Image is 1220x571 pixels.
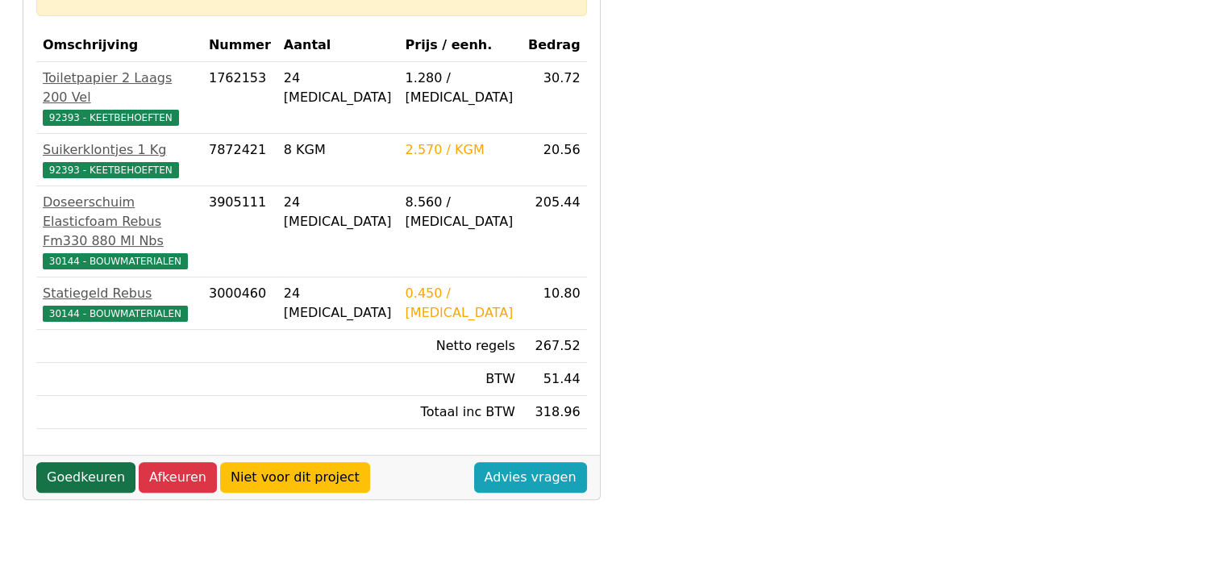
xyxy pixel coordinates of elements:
span: 92393 - KEETBEHOEFTEN [43,162,179,178]
td: 205.44 [522,186,587,277]
div: 1.280 / [MEDICAL_DATA] [406,69,515,107]
td: Totaal inc BTW [399,396,522,429]
td: 267.52 [522,330,587,363]
th: Bedrag [522,29,587,62]
a: Afkeuren [139,462,217,493]
td: BTW [399,363,522,396]
a: Goedkeuren [36,462,135,493]
span: 30144 - BOUWMATERIALEN [43,306,188,322]
td: 1762153 [202,62,277,134]
a: Toiletpapier 2 Laags 200 Vel92393 - KEETBEHOEFTEN [43,69,196,127]
td: 30.72 [522,62,587,134]
td: Netto regels [399,330,522,363]
div: 0.450 / [MEDICAL_DATA] [406,284,515,323]
td: 318.96 [522,396,587,429]
div: 8 KGM [284,140,393,160]
th: Prijs / eenh. [399,29,522,62]
td: 7872421 [202,134,277,186]
td: 51.44 [522,363,587,396]
td: 20.56 [522,134,587,186]
td: 3905111 [202,186,277,277]
td: 3000460 [202,277,277,330]
th: Aantal [277,29,399,62]
div: Suikerklontjes 1 Kg [43,140,196,160]
div: Statiegeld Rebus [43,284,196,303]
a: Advies vragen [474,462,587,493]
a: Doseerschuim Elasticfoam Rebus Fm330 880 Ml Nbs30144 - BOUWMATERIALEN [43,193,196,270]
div: 8.560 / [MEDICAL_DATA] [406,193,515,231]
div: 24 [MEDICAL_DATA] [284,284,393,323]
span: 92393 - KEETBEHOEFTEN [43,110,179,126]
div: 2.570 / KGM [406,140,515,160]
th: Omschrijving [36,29,202,62]
td: 10.80 [522,277,587,330]
div: 24 [MEDICAL_DATA] [284,193,393,231]
div: 24 [MEDICAL_DATA] [284,69,393,107]
a: Suikerklontjes 1 Kg92393 - KEETBEHOEFTEN [43,140,196,179]
a: Niet voor dit project [220,462,370,493]
span: 30144 - BOUWMATERIALEN [43,253,188,269]
a: Statiegeld Rebus30144 - BOUWMATERIALEN [43,284,196,323]
div: Toiletpapier 2 Laags 200 Vel [43,69,196,107]
th: Nummer [202,29,277,62]
div: Doseerschuim Elasticfoam Rebus Fm330 880 Ml Nbs [43,193,196,251]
